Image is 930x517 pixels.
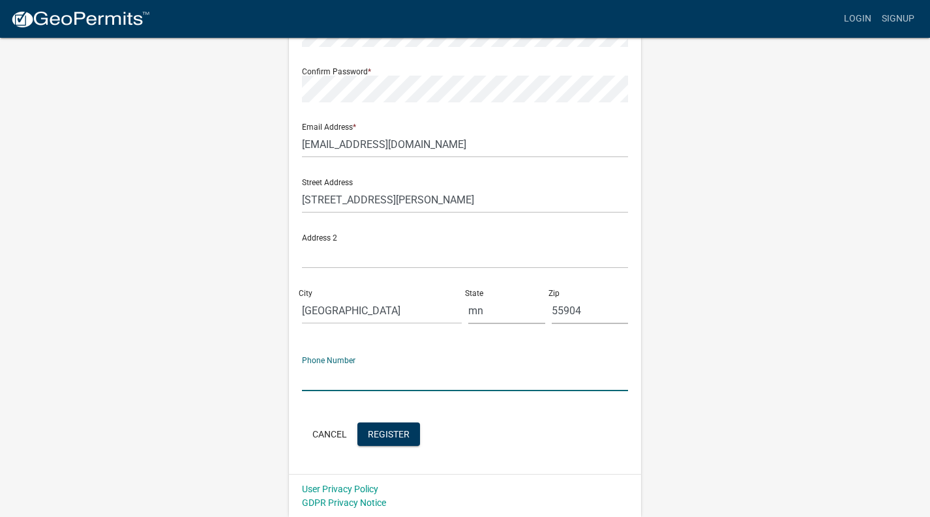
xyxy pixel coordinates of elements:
[839,7,877,31] a: Login
[877,7,920,31] a: Signup
[302,497,386,508] a: GDPR Privacy Notice
[357,422,420,446] button: Register
[302,484,378,494] a: User Privacy Policy
[368,428,410,439] span: Register
[302,422,357,446] button: Cancel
